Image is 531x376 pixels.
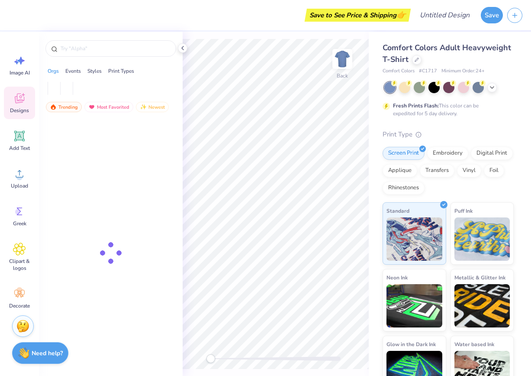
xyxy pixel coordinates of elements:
[60,44,171,53] input: Try "Alpha"
[419,68,437,75] span: # C1717
[334,50,351,68] img: Back
[457,164,481,177] div: Vinyl
[46,102,82,112] div: Trending
[87,67,102,75] div: Styles
[383,164,417,177] div: Applique
[441,68,485,75] span: Minimum Order: 24 +
[454,217,510,261] img: Puff Ink
[88,104,95,110] img: most_fav.gif
[454,284,510,327] img: Metallic & Glitter Ink
[206,354,215,363] div: Accessibility label
[386,284,442,327] img: Neon Ink
[386,217,442,261] img: Standard
[307,9,409,22] div: Save to See Price & Shipping
[481,7,503,23] button: Save
[413,6,476,24] input: Untitled Design
[383,42,511,65] span: Comfort Colors Adult Heavyweight T-Shirt
[32,349,63,357] strong: Need help?
[396,10,406,20] span: 👉
[393,102,439,109] strong: Fresh Prints Flash:
[140,104,147,110] img: newest.gif
[65,67,81,75] div: Events
[50,104,57,110] img: trending.gif
[427,147,468,160] div: Embroidery
[9,145,30,152] span: Add Text
[5,258,34,272] span: Clipart & logos
[454,340,494,349] span: Water based Ink
[383,182,425,194] div: Rhinestones
[9,302,30,309] span: Decorate
[454,273,505,282] span: Metallic & Glitter Ink
[48,67,59,75] div: Orgs
[136,102,169,112] div: Newest
[84,102,133,112] div: Most Favorited
[11,182,28,189] span: Upload
[10,69,30,76] span: Image AI
[13,220,26,227] span: Greek
[454,206,473,215] span: Puff Ink
[383,130,514,139] div: Print Type
[383,68,415,75] span: Comfort Colors
[386,206,409,215] span: Standard
[386,340,436,349] span: Glow in the Dark Ink
[386,273,408,282] span: Neon Ink
[420,164,454,177] div: Transfers
[383,147,425,160] div: Screen Print
[337,72,348,80] div: Back
[10,107,29,114] span: Designs
[108,67,134,75] div: Print Types
[484,164,504,177] div: Foil
[393,102,499,117] div: This color can be expedited for 5 day delivery.
[471,147,513,160] div: Digital Print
